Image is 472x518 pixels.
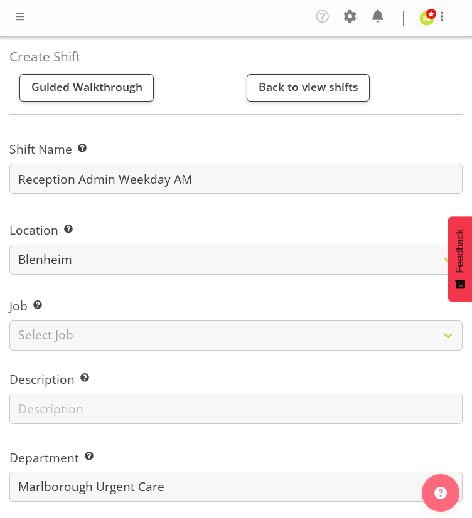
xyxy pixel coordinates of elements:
[9,164,463,194] input: Shift Name
[31,79,142,94] span: Guided Walkthrough
[9,297,463,315] label: Job
[247,74,370,102] a: Back to view shifts
[419,11,434,26] img: sarah-edwards11800.jpg
[9,221,463,240] label: Location
[9,371,463,389] label: Description
[434,487,447,499] img: help-xxl-2.png
[19,74,154,102] button: Guided Walkthrough
[448,216,472,302] button: Feedback - Show survey
[9,449,463,467] label: Department
[9,394,463,424] input: Description
[9,50,453,64] h4: Create Shift
[9,140,463,159] label: Shift Name
[454,229,466,273] span: Feedback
